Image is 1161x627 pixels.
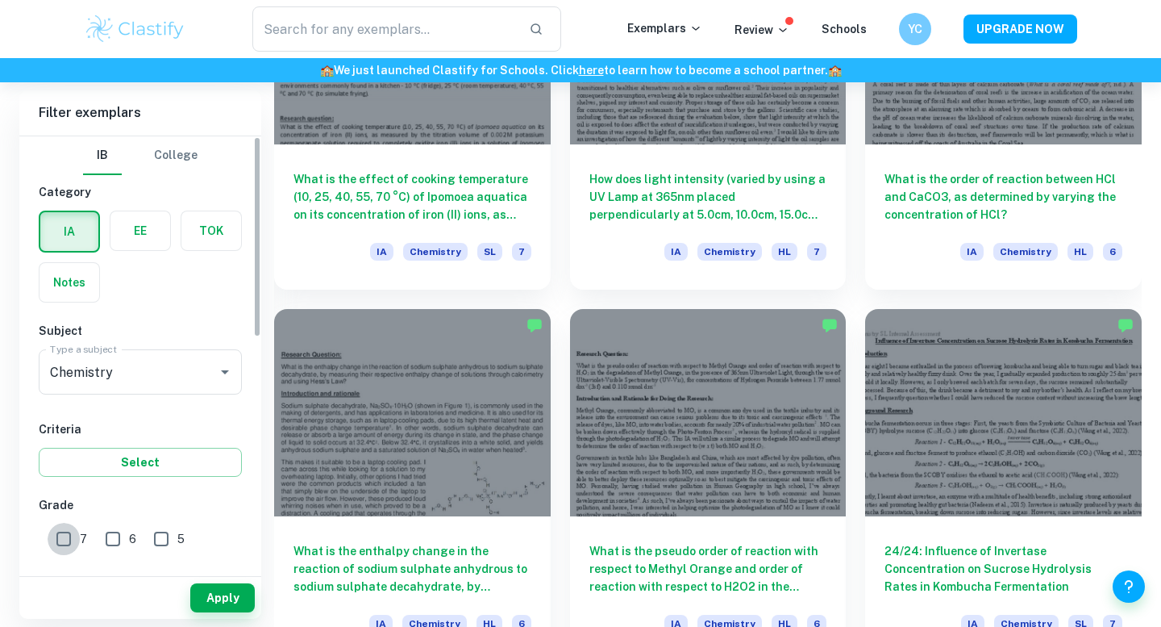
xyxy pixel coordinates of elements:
[1103,243,1122,261] span: 6
[822,317,838,333] img: Marked
[772,243,797,261] span: HL
[993,243,1058,261] span: Chemistry
[190,583,255,612] button: Apply
[884,542,1122,596] h6: 24/24: Influence of Invertase Concentration on Sucrose Hydrolysis Rates in Kombucha Fermentation
[1113,571,1145,603] button: Help and Feedback
[178,568,185,586] span: 2
[1067,243,1093,261] span: HL
[899,13,931,45] button: YC
[227,568,231,586] span: 1
[526,317,543,333] img: Marked
[39,496,242,514] h6: Grade
[84,13,186,45] img: Clastify logo
[627,19,702,37] p: Exemplars
[293,542,531,596] h6: What is the enthalpy change in the reaction of sodium sulphate anhydrous to sodium sulphate decah...
[181,211,241,250] button: TOK
[80,568,88,586] span: 4
[807,243,826,261] span: 7
[177,530,185,548] span: 5
[370,243,393,261] span: IA
[477,243,502,261] span: SL
[906,20,925,38] h6: YC
[320,64,334,77] span: 🏫
[664,243,688,261] span: IA
[130,568,137,586] span: 3
[963,15,1077,44] button: UPGRADE NOW
[822,23,867,36] a: Schools
[110,211,170,250] button: EE
[1117,317,1134,333] img: Marked
[960,243,984,261] span: IA
[83,136,122,175] button: IB
[39,448,242,477] button: Select
[734,21,789,39] p: Review
[40,212,98,251] button: IA
[293,170,531,224] h6: What is the effect of cooking temperature (10, 25, 40, 55, 70 °C) of Ipomoea aquatica on its conc...
[39,183,242,201] h6: Category
[80,530,87,548] span: 7
[19,90,261,136] h6: Filter exemplars
[589,542,827,596] h6: What is the pseudo order of reaction with respect to Methyl Orange and order of reaction with res...
[697,243,762,261] span: Chemistry
[39,420,242,438] h6: Criteria
[214,361,236,383] button: Open
[40,263,99,302] button: Notes
[154,136,198,175] button: College
[83,136,198,175] div: Filter type choice
[512,243,531,261] span: 7
[828,64,842,77] span: 🏫
[50,342,117,356] label: Type a subject
[3,61,1158,79] h6: We just launched Clastify for Schools. Click to learn how to become a school partner.
[39,322,242,340] h6: Subject
[579,64,604,77] a: here
[252,6,516,52] input: Search for any exemplars...
[884,170,1122,224] h6: What is the order of reaction between HCl and CaCO3, as determined by varying the concentration o...
[403,243,468,261] span: Chemistry
[589,170,827,224] h6: How does light intensity (varied by using a UV Lamp at 365nm placed perpendicularly at 5.0cm, 10....
[129,530,136,548] span: 6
